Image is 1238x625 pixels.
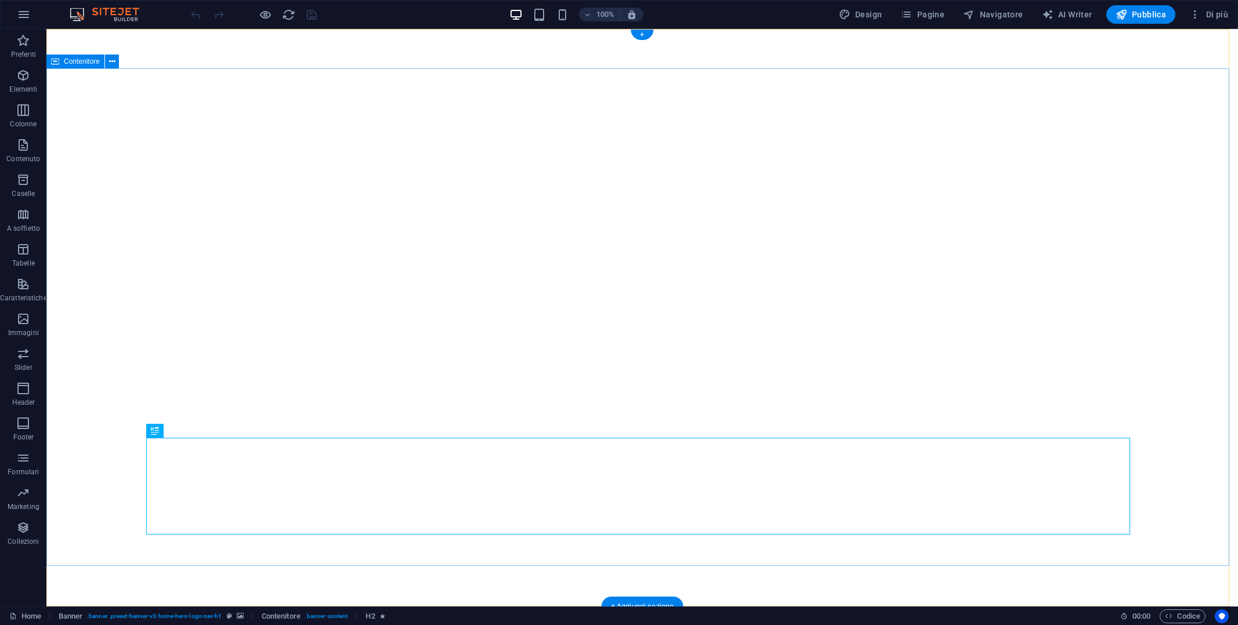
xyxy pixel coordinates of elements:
[1215,609,1229,623] button: Usercentrics
[67,8,154,21] img: Editor Logo
[305,609,347,623] span: . banner-content
[8,502,39,511] p: Marketing
[1106,5,1176,24] button: Pubblica
[282,8,295,21] i: Ricarica la pagina
[6,154,40,163] p: Contenuto
[7,224,40,233] p: A soffietto
[87,609,222,623] span: . banner .preset-banner-v3-home-hero-logo-nav-h1
[11,50,36,59] p: Preferiti
[59,609,385,623] nav: breadcrumb
[1042,9,1092,20] span: AI Writer
[281,8,295,21] button: reload
[10,119,37,129] p: Colonne
[896,5,949,24] button: Pagine
[9,85,37,94] p: Elementi
[1165,609,1200,623] span: Codice
[602,597,683,616] div: + Aggiungi sezione
[579,8,620,21] button: 100%
[1141,612,1142,620] span: :
[380,613,385,619] i: L'elemento contiene un'animazione
[12,398,35,407] p: Header
[839,9,882,20] span: Design
[13,433,34,442] p: Footer
[958,5,1027,24] button: Navigatore
[237,613,244,619] i: Questo elemento contiene uno sfondo
[1116,9,1167,20] span: Pubblica
[8,467,39,477] p: Formulari
[963,9,1023,20] span: Navigatore
[900,9,944,20] span: Pagine
[627,9,637,20] i: Quando ridimensioni, regola automaticamente il livello di zoom in modo che corrisponda al disposi...
[64,58,100,65] span: Contenitore
[262,609,301,623] span: Fai clic per selezionare. Doppio clic per modificare
[1189,9,1228,20] span: Di più
[1185,5,1233,24] button: Di più
[12,189,35,198] p: Caselle
[227,613,232,619] i: Questo elemento è un preset personalizzabile
[59,609,83,623] span: Fai clic per selezionare. Doppio clic per modificare
[1120,609,1151,623] h6: Tempo sessione
[8,537,39,546] p: Collezioni
[1132,609,1150,623] span: 00 00
[15,363,32,372] p: Slider
[12,259,35,268] p: Tabelle
[1160,609,1206,623] button: Codice
[1037,5,1097,24] button: AI Writer
[365,609,375,623] span: Fai clic per selezionare. Doppio clic per modificare
[631,30,653,40] div: +
[596,8,615,21] h6: 100%
[9,609,41,623] a: Fai clic per annullare la selezione. Doppio clic per aprire le pagine
[258,8,272,21] button: Clicca qui per lasciare la modalità di anteprima e continuare la modifica
[8,328,39,337] p: Immagini
[834,5,887,24] div: Design (Ctrl+Alt+Y)
[834,5,887,24] button: Design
